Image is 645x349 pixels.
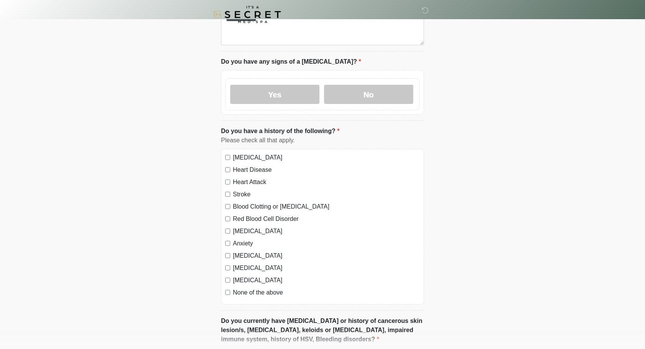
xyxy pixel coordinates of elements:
label: [MEDICAL_DATA] [233,251,420,260]
label: Yes [230,85,319,104]
input: [MEDICAL_DATA] [225,229,230,234]
label: [MEDICAL_DATA] [233,153,420,162]
input: Anxiety [225,241,230,246]
input: Stroke [225,192,230,197]
label: Heart Attack [233,178,420,187]
label: Stroke [233,190,420,199]
label: Anxiety [233,239,420,248]
input: None of the above [225,290,230,295]
label: Do you currently have [MEDICAL_DATA] or history of cancerous skin lesion/s, [MEDICAL_DATA], keloi... [221,316,424,344]
label: Red Blood Cell Disorder [233,214,420,224]
input: [MEDICAL_DATA] [225,253,230,258]
label: No [324,85,413,104]
input: [MEDICAL_DATA] [225,278,230,283]
label: None of the above [233,288,420,297]
input: [MEDICAL_DATA] [225,155,230,160]
input: Blood Clotting or [MEDICAL_DATA] [225,204,230,209]
label: [MEDICAL_DATA] [233,276,420,285]
div: Please check all that apply. [221,136,424,145]
label: [MEDICAL_DATA] [233,263,420,273]
input: Heart Disease [225,167,230,172]
label: [MEDICAL_DATA] [233,227,420,236]
img: It's A Secret Med Spa Logo [213,6,281,23]
label: Heart Disease [233,165,420,174]
label: Do you have any signs of a [MEDICAL_DATA]? [221,57,361,66]
input: Heart Attack [225,179,230,184]
label: Do you have a history of the following? [221,127,339,136]
label: Blood Clotting or [MEDICAL_DATA] [233,202,420,211]
input: [MEDICAL_DATA] [225,265,230,270]
input: Red Blood Cell Disorder [225,216,230,221]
